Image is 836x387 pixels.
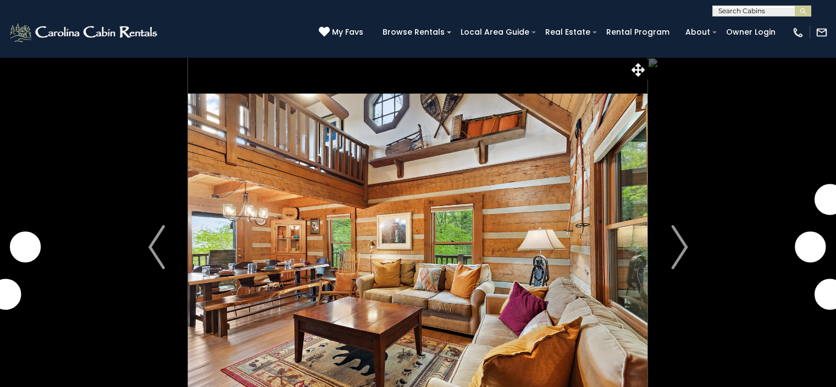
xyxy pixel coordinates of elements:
[455,24,535,41] a: Local Area Guide
[377,24,450,41] a: Browse Rentals
[148,225,165,269] img: arrow
[540,24,596,41] a: Real Estate
[332,26,363,38] span: My Favs
[680,24,716,41] a: About
[319,26,366,39] a: My Favs
[601,24,675,41] a: Rental Program
[8,21,160,43] img: White-1-2.png
[671,225,688,269] img: arrow
[792,26,804,39] img: phone-regular-white.png
[721,24,781,41] a: Owner Login
[816,26,828,39] img: mail-regular-white.png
